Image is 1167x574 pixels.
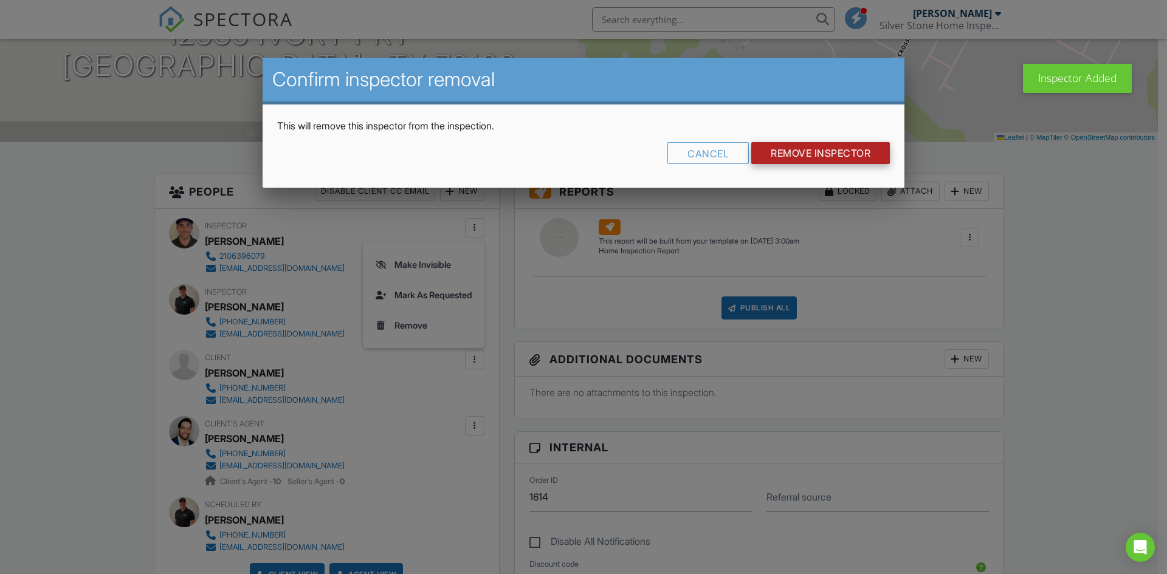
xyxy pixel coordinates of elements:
p: This will remove this inspector from the inspection. [277,119,890,132]
div: Open Intercom Messenger [1126,533,1155,562]
div: Cancel [667,142,749,164]
input: Remove Inspector [751,142,890,164]
div: Inspector Added [1023,64,1132,93]
h2: Confirm inspector removal [272,67,895,92]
